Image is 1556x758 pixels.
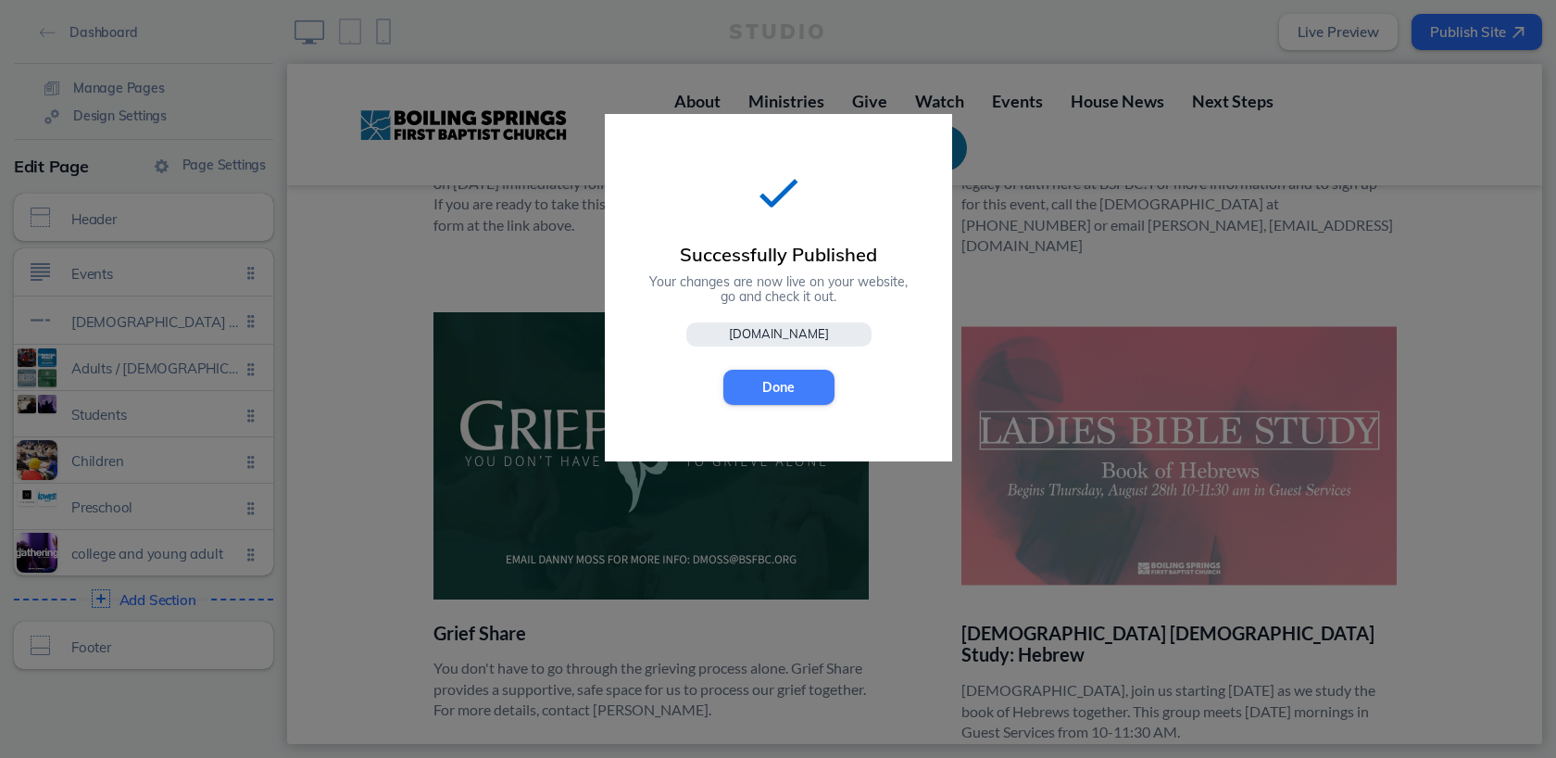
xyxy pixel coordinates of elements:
span: Page Settings [182,157,266,173]
span: Dashboard [69,24,137,41]
span: college and young adult [71,546,240,562]
img: icon-section-type-all-text@2x.png [31,262,50,282]
span: Add Section [119,592,196,608]
a: Next Steps [891,14,1000,61]
span: Events [705,27,756,47]
a: Ministries [447,14,551,61]
img: icon-gear@2x.png [155,159,169,173]
img: icon-vertical-dots@2x.png [247,362,251,376]
p: [DEMOGRAPHIC_DATA], join us starting [DATE] as we study the book of Hebrews together. This group ... [674,616,1110,678]
img: icon-vertical-dots@2x.png [251,266,255,280]
img: icon-section-type-add@2x.png [92,589,110,608]
p: We will be having an outdoor [DEMOGRAPHIC_DATA] celebration on [DATE] immediately following 11 AM... [146,89,582,172]
img: icon-vertical-dots@2x.png [251,455,255,469]
img: icon-vertical-dots@2x.png [247,266,251,280]
img: icon-vertical-dots@2x.png [251,548,255,562]
img: icon-pages@2x.png [44,82,59,95]
button: Done [723,370,834,405]
span: Preschool [71,499,240,515]
p: Grief Share [146,559,582,581]
img: icon-vertical-dots@2x.png [251,409,255,423]
div: Successfully Published [605,244,952,265]
span: About [387,27,433,47]
p: [DEMOGRAPHIC_DATA] [DEMOGRAPHIC_DATA] Study: Hebrew [674,559,1110,603]
span: [DEMOGRAPHIC_DATA] Search [413,74,652,95]
img: ddfa733d-a94e-4a04-b6ea-b43b0f88c696.png [72,37,281,85]
a: [DOMAIN_NAME] [686,322,872,347]
span: Adults / [DEMOGRAPHIC_DATA] wide [71,360,240,376]
img: icon-vertical-dots@2x.png [251,362,255,376]
span: Students [71,407,240,423]
img: icon-vertical-dots@2x.png [247,314,251,328]
img: icon-vertical-dots@2x.png [251,501,255,515]
a: [DEMOGRAPHIC_DATA] Search [385,61,680,108]
img: icon-desktop@2x.png [295,20,324,44]
span: Manage Pages [73,80,165,96]
span: Watch [628,27,677,47]
img: icon-vertical-dots@2x.png [247,501,251,515]
a: Live Preview [1279,14,1398,50]
span: Children [71,453,240,469]
div: Your changes are now live on your website, go and check it out. [628,274,929,304]
img: icon-gears@2x.png [44,109,59,124]
img: 5e690a93-220a-4037-99ab-d7821205c4d7.jpg [146,248,582,536]
span: Footer [71,639,240,655]
p: You don't have to go through the grieving process alone. Grief Share provides a supportive, safe ... [146,594,582,656]
span: Events [71,266,240,282]
img: icon-tablet@2x.png [339,19,361,44]
img: icon-vertical-dots@2x.png [247,409,251,423]
img: icon-section-type-header@2x.png [31,208,50,227]
img: icon-vertical-dots@2x.png [247,455,251,469]
span: Ministries [461,27,537,47]
span: House News [784,27,877,47]
img: icon-back-arrow@2x.png [40,28,56,38]
img: icon-vertical-dots@2x.png [251,314,255,328]
div: Edit Page [14,149,273,184]
a: About [373,14,447,61]
img: icon-section-type-thin-text@2x.png [31,310,50,330]
img: icon-vertical-dots@2x.png [247,548,251,562]
img: icon-arrow-ne@2x.png [1512,27,1525,39]
a: Watch [614,14,691,61]
a: Events [691,14,770,61]
span: Header [71,211,240,227]
a: House News [770,14,891,61]
a: Give [551,14,614,61]
p: Seniors, join us on [DATE] for our Legacy Luncheon celebrating the legacy of faith here at BSFBC.... [674,89,1110,193]
img: icon-phone@2x.png [376,19,391,44]
button: Publish Site [1412,14,1542,50]
span: Next Steps [905,27,986,47]
img: icon-check-blue@2x.png [759,179,798,208]
span: [DEMOGRAPHIC_DATA] calendar [71,314,240,330]
span: Design Settings [73,107,167,124]
img: icon-section-type-footer@2x.png [31,636,50,655]
span: Give [565,27,600,47]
